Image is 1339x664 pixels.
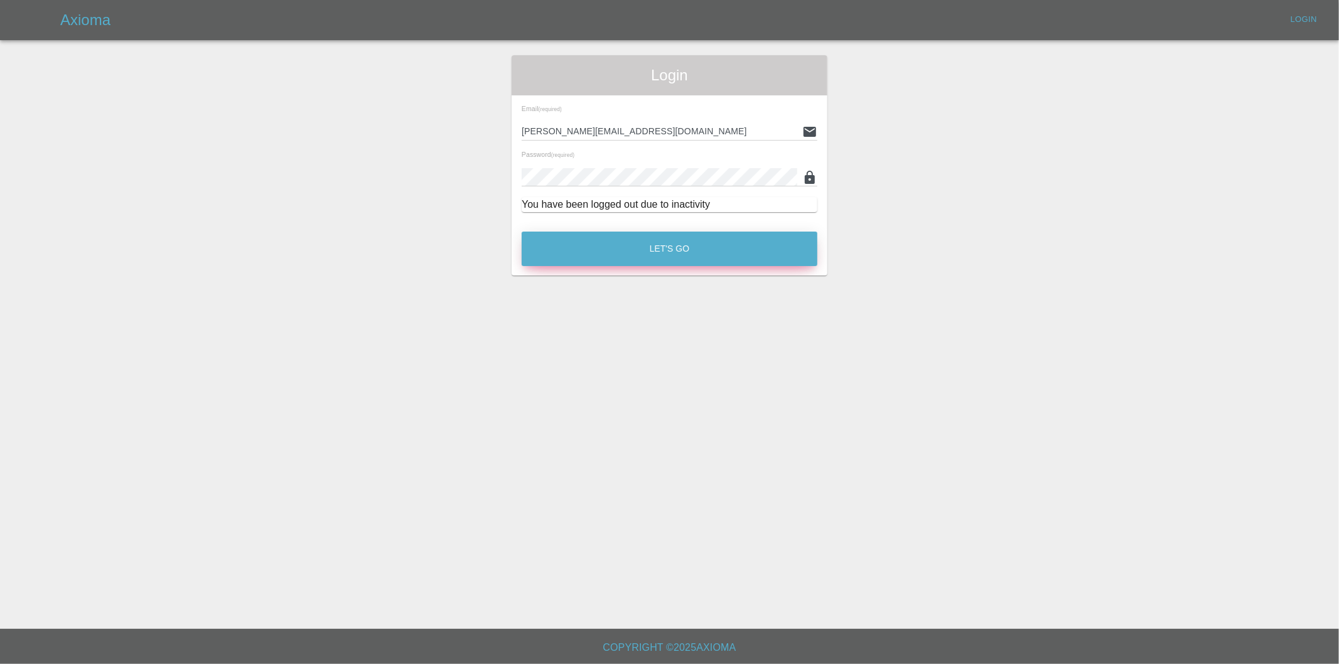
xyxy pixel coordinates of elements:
[539,107,562,112] small: (required)
[10,639,1329,656] h6: Copyright © 2025 Axioma
[522,105,562,112] span: Email
[1284,10,1324,29] a: Login
[60,10,110,30] h5: Axioma
[522,151,574,158] span: Password
[551,153,574,158] small: (required)
[522,65,817,85] span: Login
[522,232,817,266] button: Let's Go
[522,197,817,212] div: You have been logged out due to inactivity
